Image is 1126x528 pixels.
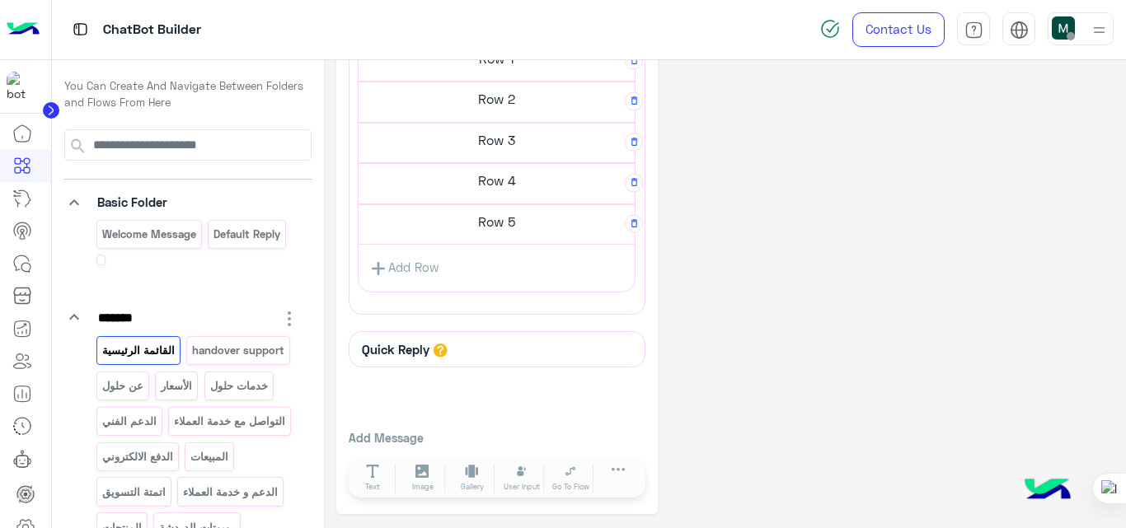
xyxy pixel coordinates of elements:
[552,481,589,493] span: Go To Flow
[359,164,635,197] h5: Row 4
[820,19,840,39] img: spinner
[101,225,197,244] p: Welcome Message
[1089,20,1110,40] img: profile
[625,92,644,111] button: Delete Row
[7,72,36,101] img: 114004088273201
[548,464,594,493] button: Go To Flow
[1010,21,1029,40] img: tab
[625,214,644,233] button: Delete Row
[213,225,282,244] p: Default reply
[70,19,91,40] img: tab
[160,376,194,395] p: الأسعار
[182,483,279,502] p: الدعم و خدمة العملاء
[101,412,157,431] p: الدعم الفني
[359,82,635,115] h5: Row 2
[350,464,396,493] button: Text
[957,12,990,47] a: tab
[852,12,945,47] a: Contact Us
[349,429,645,446] p: Add Message
[358,342,434,357] h6: Quick Reply
[103,19,201,41] p: ChatBot Builder
[101,376,144,395] p: عن حلول
[449,464,495,493] button: Gallery
[209,376,269,395] p: خدمات حلول
[412,481,434,493] span: Image
[359,124,635,157] h5: Row 3
[625,133,644,152] button: Delete Row
[101,447,174,466] p: الدفع الالكتروني
[359,253,450,283] a: Add Row
[1019,462,1077,520] img: hulul-logo.png
[191,341,286,360] p: handover support
[625,174,644,193] button: Delete Row
[504,481,540,493] span: User Input
[190,447,230,466] p: المبيعات
[97,194,167,209] span: Basic Folder
[1052,16,1075,40] img: userImage
[359,205,635,238] h5: Row 5
[173,412,287,431] p: التواصل مع خدمة العملاء
[64,193,84,213] i: keyboard_arrow_down
[964,21,983,40] img: tab
[64,307,84,327] i: keyboard_arrow_down
[365,481,380,493] span: Text
[101,341,176,360] p: القائمة الرئيسية
[400,464,446,493] button: Image
[101,483,167,502] p: اتمتة التسويق
[499,464,545,493] button: User Input
[7,12,40,47] img: Logo
[64,78,312,110] p: You Can Create And Navigate Between Folders and Flows From Here
[461,481,484,493] span: Gallery
[625,51,644,70] button: Delete Row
